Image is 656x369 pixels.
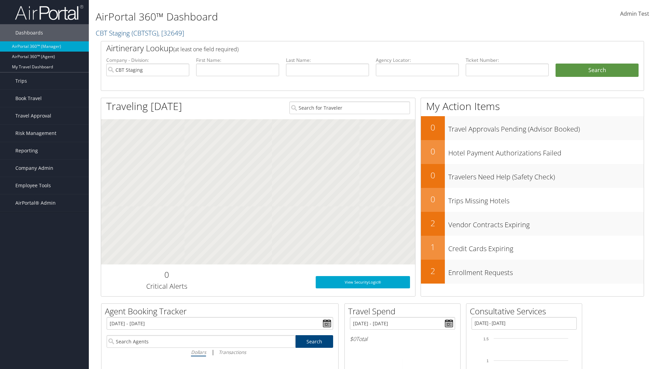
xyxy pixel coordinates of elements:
[448,264,644,277] h3: Enrollment Requests
[348,305,460,317] h2: Travel Spend
[421,116,644,140] a: 0Travel Approvals Pending (Advisor Booked)
[448,145,644,158] h3: Hotel Payment Authorizations Failed
[15,72,27,90] span: Trips
[421,260,644,284] a: 2Enrollment Requests
[286,57,369,64] label: Last Name:
[421,193,445,205] h2: 0
[421,99,644,113] h1: My Action Items
[421,217,445,229] h2: 2
[158,28,184,38] span: , [ 32649 ]
[448,121,644,134] h3: Travel Approvals Pending (Advisor Booked)
[421,212,644,236] a: 2Vendor Contracts Expiring
[376,57,459,64] label: Agency Locator:
[470,305,582,317] h2: Consultative Services
[107,335,295,348] input: Search Agents
[15,160,53,177] span: Company Admin
[289,101,410,114] input: Search for Traveler
[421,236,644,260] a: 1Credit Cards Expiring
[421,265,445,277] h2: 2
[421,164,644,188] a: 0Travelers Need Help (Safety Check)
[107,348,333,356] div: |
[96,10,465,24] h1: AirPortal 360™ Dashboard
[421,169,445,181] h2: 0
[15,142,38,159] span: Reporting
[421,241,445,253] h2: 1
[15,24,43,41] span: Dashboards
[556,64,639,77] button: Search
[15,194,56,211] span: AirPortal® Admin
[15,4,83,20] img: airportal-logo.png
[219,349,246,355] i: Transactions
[448,241,644,254] h3: Credit Cards Expiring
[421,140,644,164] a: 0Hotel Payment Authorizations Failed
[15,125,56,142] span: Risk Management
[15,107,51,124] span: Travel Approval
[350,335,356,343] span: $0
[106,42,593,54] h2: Airtinerary Lookup
[620,3,649,25] a: Admin Test
[106,282,227,291] h3: Critical Alerts
[448,217,644,230] h3: Vendor Contracts Expiring
[106,57,189,64] label: Company - Division:
[196,57,279,64] label: First Name:
[350,335,455,343] h6: Total
[173,45,238,53] span: (at least one field required)
[448,169,644,182] h3: Travelers Need Help (Safety Check)
[483,337,489,341] tspan: 1.5
[106,99,182,113] h1: Traveling [DATE]
[106,269,227,281] h2: 0
[132,28,158,38] span: ( CBTSTG )
[316,276,410,288] a: View SecurityLogic®
[421,188,644,212] a: 0Trips Missing Hotels
[15,177,51,194] span: Employee Tools
[105,305,338,317] h2: Agent Booking Tracker
[466,57,549,64] label: Ticket Number:
[620,10,649,17] span: Admin Test
[96,28,184,38] a: CBT Staging
[448,193,644,206] h3: Trips Missing Hotels
[421,146,445,157] h2: 0
[191,349,206,355] i: Dollars
[15,90,42,107] span: Book Travel
[421,122,445,133] h2: 0
[296,335,333,348] a: Search
[487,359,489,363] tspan: 1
